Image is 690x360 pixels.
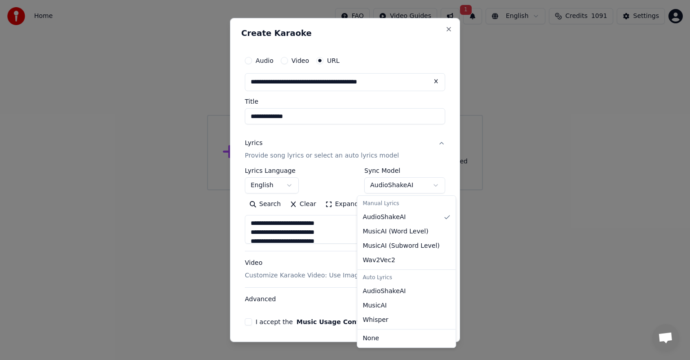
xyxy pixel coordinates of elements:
[359,272,454,284] div: Auto Lyrics
[363,227,428,236] span: MusicAI ( Word Level )
[363,256,395,265] span: Wav2Vec2
[359,198,454,210] div: Manual Lyrics
[363,213,406,222] span: AudioShakeAI
[363,301,387,310] span: MusicAI
[363,241,439,250] span: MusicAI ( Subword Level )
[363,287,406,296] span: AudioShakeAI
[363,334,379,343] span: None
[363,316,388,325] span: Whisper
